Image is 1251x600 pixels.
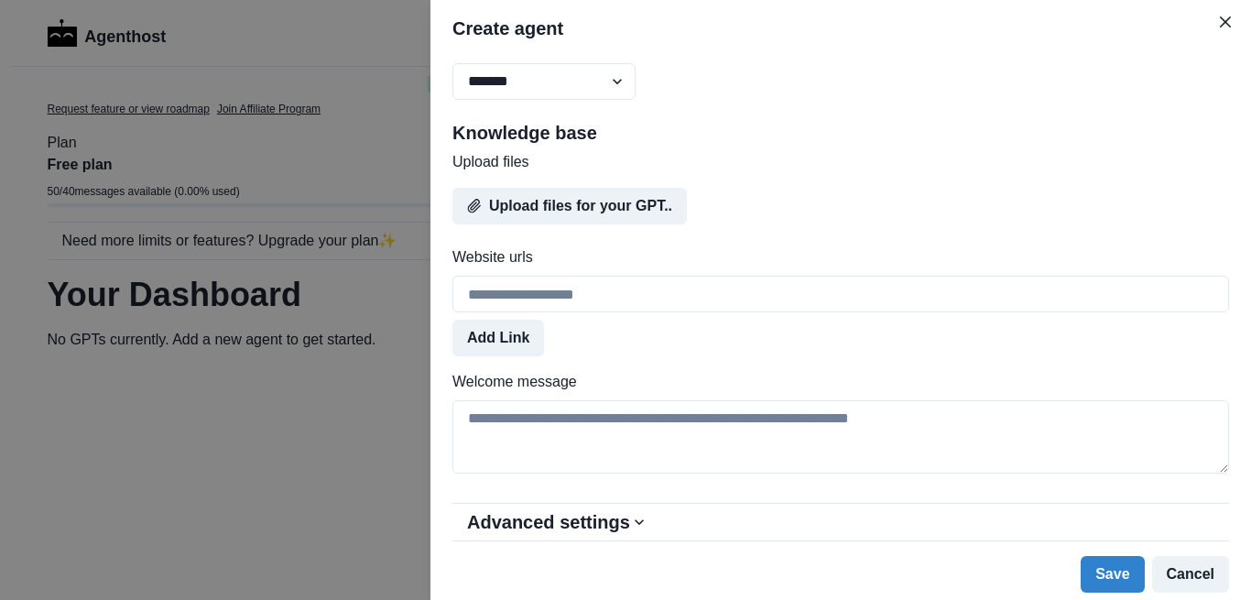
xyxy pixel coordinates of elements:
[452,122,1229,144] h2: Knowledge base
[452,320,544,356] button: Add Link
[1211,7,1240,37] button: Close
[452,246,1218,268] label: Website urls
[452,188,687,224] button: Upload files for your GPT..
[467,511,630,533] h2: Advanced settings
[1081,556,1144,593] button: Save
[1152,556,1229,593] button: Cancel
[452,151,1218,173] label: Upload files
[452,371,1218,393] label: Welcome message
[452,504,1229,540] button: Advanced settings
